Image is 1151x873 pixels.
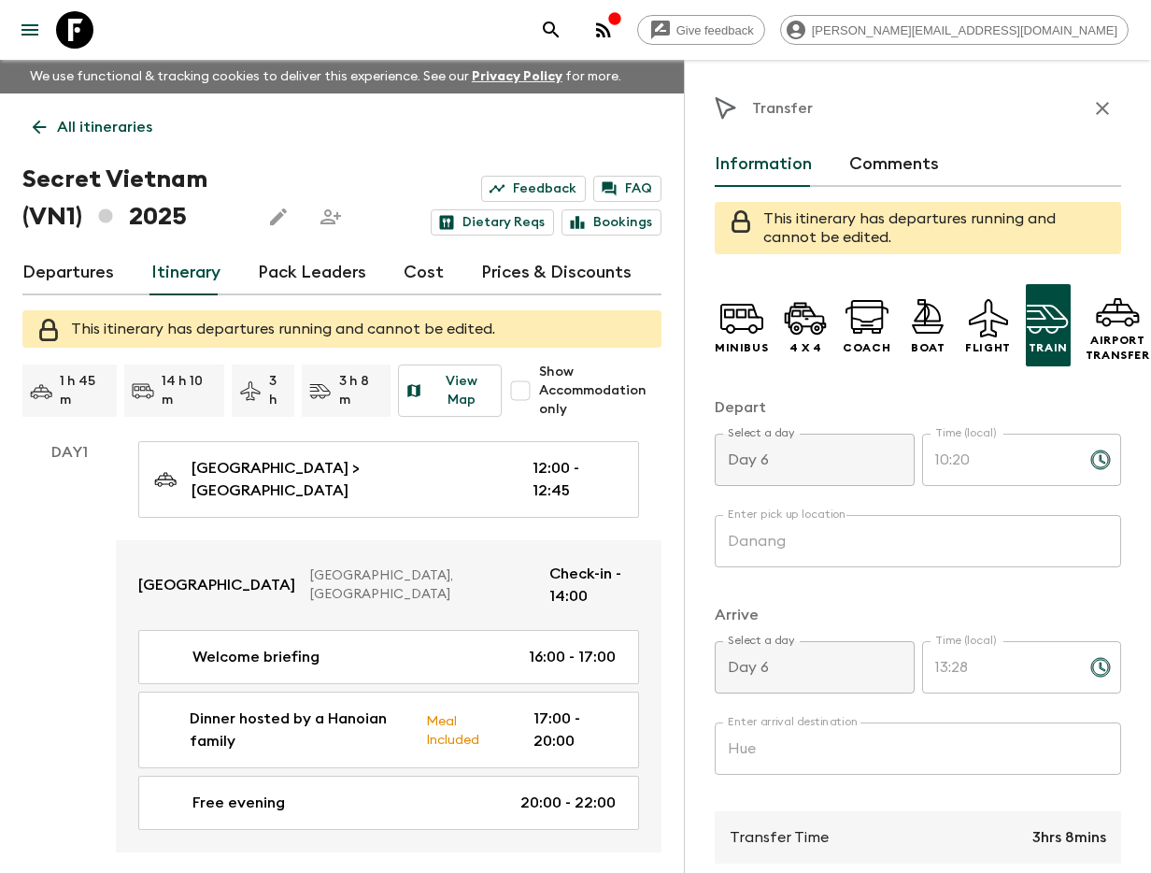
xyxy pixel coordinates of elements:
p: Free evening [192,792,285,814]
label: Enter pick up location [728,507,846,522]
label: Select a day [728,425,794,441]
button: Information [715,142,812,187]
p: 1 h 45 m [60,372,109,409]
p: 17:00 - 20:00 [533,708,616,752]
a: Pack Leaders [258,250,366,295]
label: Select a day [728,633,794,649]
a: Give feedback [637,15,765,45]
p: Train [1029,340,1068,355]
button: menu [11,11,49,49]
a: Itinerary [151,250,220,295]
p: Transfer [752,97,813,120]
a: Privacy Policy [472,70,562,83]
p: Flight [965,340,1011,355]
p: Arrive [715,604,1121,626]
div: [PERSON_NAME][EMAIL_ADDRESS][DOMAIN_NAME] [780,15,1129,45]
p: Transfer Time [730,826,829,849]
p: Day 1 [22,441,116,464]
span: [PERSON_NAME][EMAIL_ADDRESS][DOMAIN_NAME] [802,23,1128,37]
span: This itinerary has departures running and cannot be edited. [763,211,1056,245]
p: [GEOGRAPHIC_DATA] > [GEOGRAPHIC_DATA] [192,457,503,502]
span: Give feedback [666,23,764,37]
a: Free evening20:00 - 22:00 [138,776,639,830]
button: View Map [398,365,502,417]
button: Edit this itinerary [260,198,297,236]
p: [GEOGRAPHIC_DATA] [138,574,295,596]
a: FAQ [593,176,661,202]
p: Meal Included [426,710,504,750]
label: Time (local) [935,633,996,649]
span: This itinerary has departures running and cannot be edited. [71,322,495,336]
a: Dietary Reqs [431,209,554,236]
p: 14 h 10 m [162,372,217,409]
a: All itineraries [22,108,163,146]
a: Welcome briefing16:00 - 17:00 [138,630,639,684]
p: 16:00 - 17:00 [529,646,616,668]
p: Depart [715,396,1121,419]
p: We use functional & tracking cookies to deliver this experience. See our for more. [22,60,629,93]
input: hh:mm [922,641,1075,694]
h1: Secret Vietnam (VN1) 2025 [22,161,245,236]
p: 20:00 - 22:00 [520,792,616,814]
a: Cost [404,250,444,295]
span: Show Accommodation only [539,363,661,419]
p: 3 h 8 m [339,372,383,409]
label: Enter arrival destination [728,714,859,730]
a: Feedback [481,176,586,202]
button: Comments [849,142,939,187]
p: 3 h [269,372,288,409]
p: Minibus [715,340,768,355]
p: 3hrs 8mins [1032,826,1106,849]
p: All itineraries [57,116,152,138]
p: Welcome briefing [192,646,320,668]
p: Check-in - 14:00 [549,563,639,608]
a: Dinner hosted by a Hanoian familyMeal Included17:00 - 20:00 [138,692,639,768]
label: Time (local) [935,425,996,441]
p: Airport Transfer [1086,333,1150,363]
p: 4 x 4 [789,340,822,355]
p: Dinner hosted by a Hanoian family [190,708,411,752]
a: Prices & Discounts [481,250,632,295]
a: Bookings [561,209,661,236]
span: Share this itinerary [312,198,349,236]
p: 12:00 - 12:45 [533,457,616,502]
a: [GEOGRAPHIC_DATA] > [GEOGRAPHIC_DATA]12:00 - 12:45 [138,441,639,518]
a: [GEOGRAPHIC_DATA][GEOGRAPHIC_DATA], [GEOGRAPHIC_DATA]Check-in - 14:00 [116,540,661,630]
input: hh:mm [922,434,1075,486]
a: Departures [22,250,114,295]
p: Coach [843,340,890,355]
p: [GEOGRAPHIC_DATA], [GEOGRAPHIC_DATA] [310,566,534,604]
button: search adventures [533,11,570,49]
p: Boat [911,340,945,355]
